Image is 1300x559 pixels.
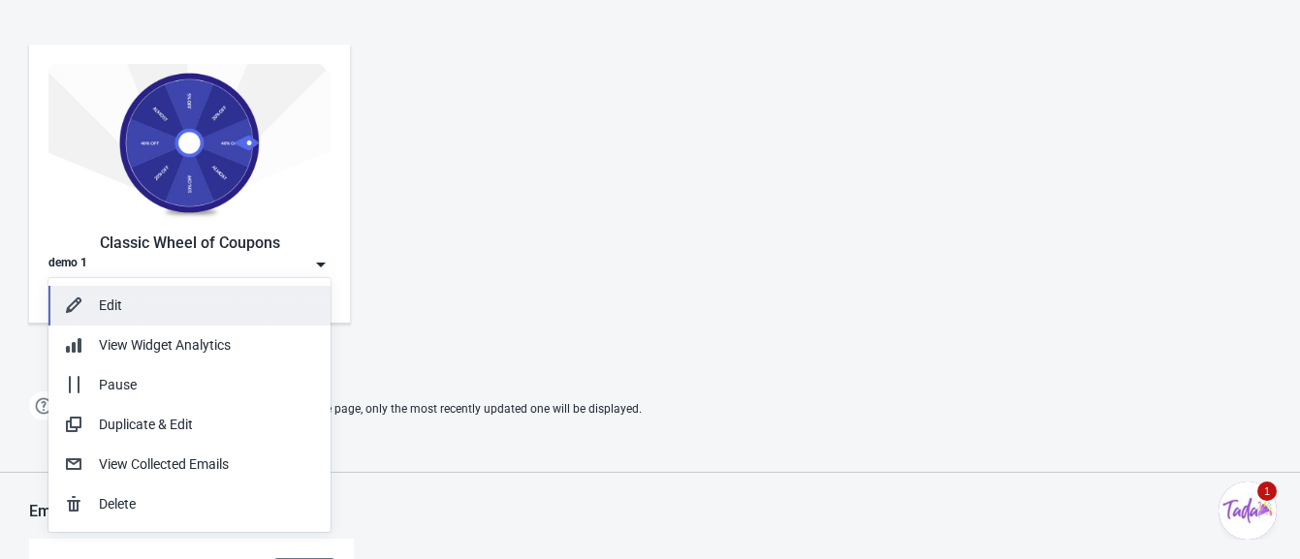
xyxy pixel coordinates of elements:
div: Duplicate & Edit [99,415,315,435]
button: View Collected Emails [48,445,331,484]
div: Edit [99,295,315,316]
span: If two Widgets are enabled and targeting the same page, only the most recently updated one will b... [68,393,642,425]
button: Pause [48,365,331,405]
iframe: chat widget [1219,481,1281,540]
img: dropdown.png [311,255,331,274]
div: Delete [99,494,315,514]
div: Classic Wheel of Coupons [48,232,331,255]
div: demo 1 [48,255,87,274]
div: Pause [99,375,315,395]
button: Delete [48,484,331,524]
span: View Widget Analytics [99,337,231,353]
img: classic_game.jpg [48,64,331,222]
img: help.png [29,391,58,420]
button: Edit [48,286,331,326]
div: View Collected Emails [99,454,315,475]
button: View Widget Analytics [48,326,331,365]
button: Duplicate & Edit [48,405,331,445]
